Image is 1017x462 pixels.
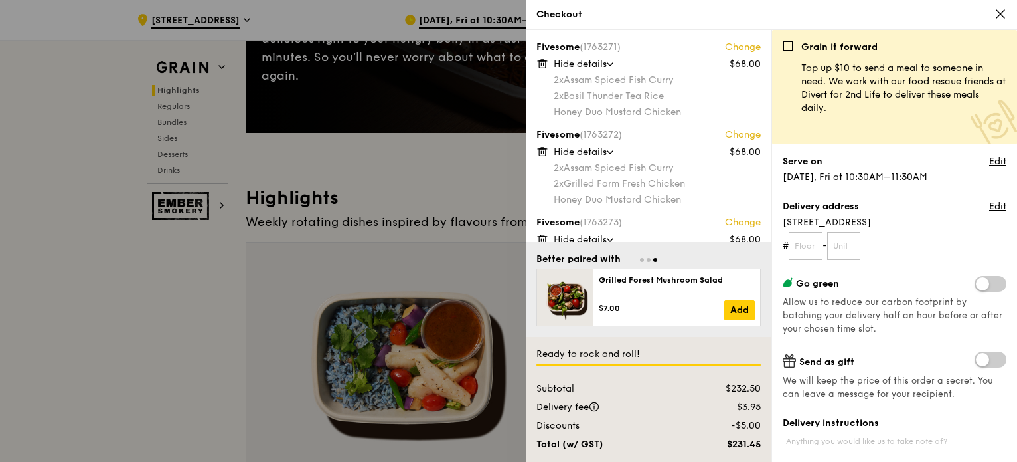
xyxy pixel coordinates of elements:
div: $3.95 [688,401,769,414]
div: $68.00 [730,58,761,71]
img: Meal donation [971,100,1017,147]
a: Change [725,41,761,54]
span: (1763272) [580,129,622,140]
div: Delivery fee [528,401,688,414]
div: $231.45 [688,438,769,451]
span: Hide details [554,234,607,245]
b: Grain it forward [801,41,878,53]
div: $68.00 [730,233,761,247]
div: Honey Duo Mustard Chicken [554,106,761,119]
div: Subtotal [528,382,688,396]
div: Checkout [536,8,1006,21]
div: Grilled Farm Fresh Chicken [554,177,761,191]
input: Unit [827,232,861,260]
span: 2x [554,162,564,173]
label: Serve on [783,155,822,168]
div: Fivesome [536,216,761,229]
span: [STREET_ADDRESS] [783,216,1006,229]
div: $68.00 [730,146,761,159]
span: 2x [554,90,564,102]
span: (1763271) [580,41,621,53]
p: Top up $10 to send a meal to someone in need. We work with our food rescue friends at Divert for ... [801,62,1006,115]
div: Assam Spiced Fish Curry [554,74,761,87]
span: Hide details [554,146,607,158]
span: We will keep the price of this order a secret. You can leave a message for your recipient. [783,374,1006,401]
div: $232.50 [688,382,769,396]
div: Basil Thunder Tea Rice [554,90,761,103]
span: Allow us to reduce our carbon footprint by batching your delivery half an hour before or after yo... [783,297,1002,334]
div: Honey Duo Mustard Chicken [554,193,761,207]
form: # - [783,232,1006,260]
span: Go to slide 2 [647,258,651,262]
a: Edit [989,200,1006,213]
div: Grilled Forest Mushroom Salad [599,275,755,285]
span: Send as gift [799,356,854,368]
div: Better paired with [536,253,621,266]
input: Floor [789,232,822,260]
label: Delivery address [783,200,859,213]
span: Go to slide 3 [653,258,657,262]
a: Edit [989,155,1006,168]
div: $7.00 [599,303,724,314]
span: Go to slide 1 [640,258,644,262]
span: Hide details [554,58,607,70]
div: Discounts [528,419,688,433]
div: Total (w/ GST) [528,438,688,451]
a: Change [725,216,761,229]
div: Ready to rock and roll! [536,348,761,361]
label: Delivery instructions [783,417,1006,430]
div: Assam Spiced Fish Curry [554,162,761,175]
div: Fivesome [536,41,761,54]
span: [DATE], Fri at 10:30AM–11:30AM [783,172,927,183]
span: (1763273) [580,217,622,228]
a: Change [725,128,761,142]
div: -$5.00 [688,419,769,433]
span: 2x [554,178,564,189]
span: Go green [796,278,839,289]
a: Add [724,300,755,320]
div: Fivesome [536,128,761,142]
span: 2x [554,74,564,86]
